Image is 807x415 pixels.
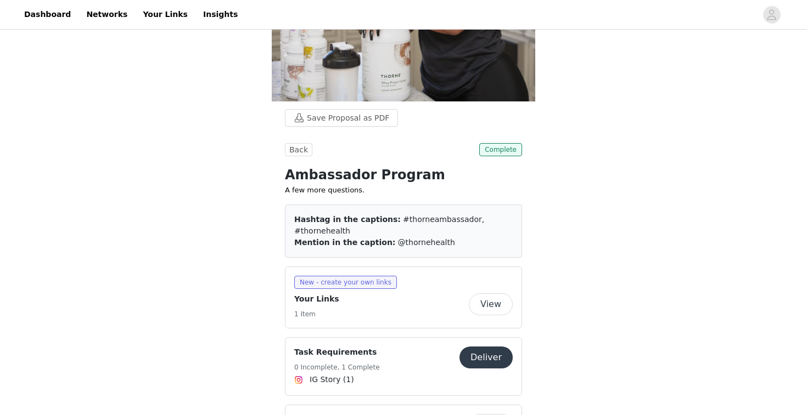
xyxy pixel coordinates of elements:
[459,346,513,368] button: Deliver
[479,143,522,156] span: Complete
[294,293,339,305] h4: Your Links
[136,2,194,27] a: Your Links
[398,238,455,247] span: @thornehealth
[294,309,339,319] h5: 1 Item
[285,143,312,156] button: Back
[294,215,484,235] span: #thorneambassador, #thornehealth
[294,362,380,372] h5: 0 Incomplete, 1 Complete
[469,293,513,315] button: View
[294,276,397,289] span: New - create your own links
[294,376,303,384] img: Instagram Icon
[285,109,398,127] button: Save Proposal as PDF
[18,2,77,27] a: Dashboard
[80,2,134,27] a: Networks
[294,346,380,358] h4: Task Requirements
[294,238,395,247] span: Mention in the caption:
[285,165,522,185] h1: Ambassador Program
[285,337,522,396] div: Task Requirements
[310,374,354,385] span: IG Story (1)
[294,215,401,224] span: Hashtag in the captions:
[197,2,244,27] a: Insights
[766,6,777,24] div: avatar
[285,185,522,196] p: A few more questions.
